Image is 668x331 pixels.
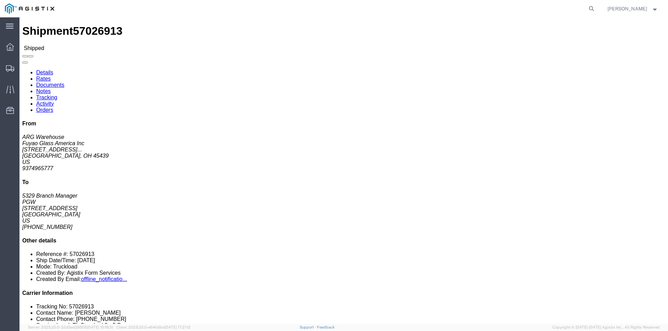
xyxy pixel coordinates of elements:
a: Feedback [317,325,335,329]
span: Server: 2025.20.0-32d5ea39505 [28,325,113,329]
span: Copyright © [DATE]-[DATE] Agistix Inc., All Rights Reserved [552,324,660,330]
span: [DATE] 17:21:12 [165,325,191,329]
span: Craig Clark [607,5,647,13]
a: Support [300,325,317,329]
span: Client: 2025.20.0-e640dba [116,325,191,329]
button: [PERSON_NAME] [607,5,659,13]
img: logo [5,3,54,14]
iframe: FS Legacy Container [19,17,668,324]
span: [DATE] 10:18:31 [87,325,113,329]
